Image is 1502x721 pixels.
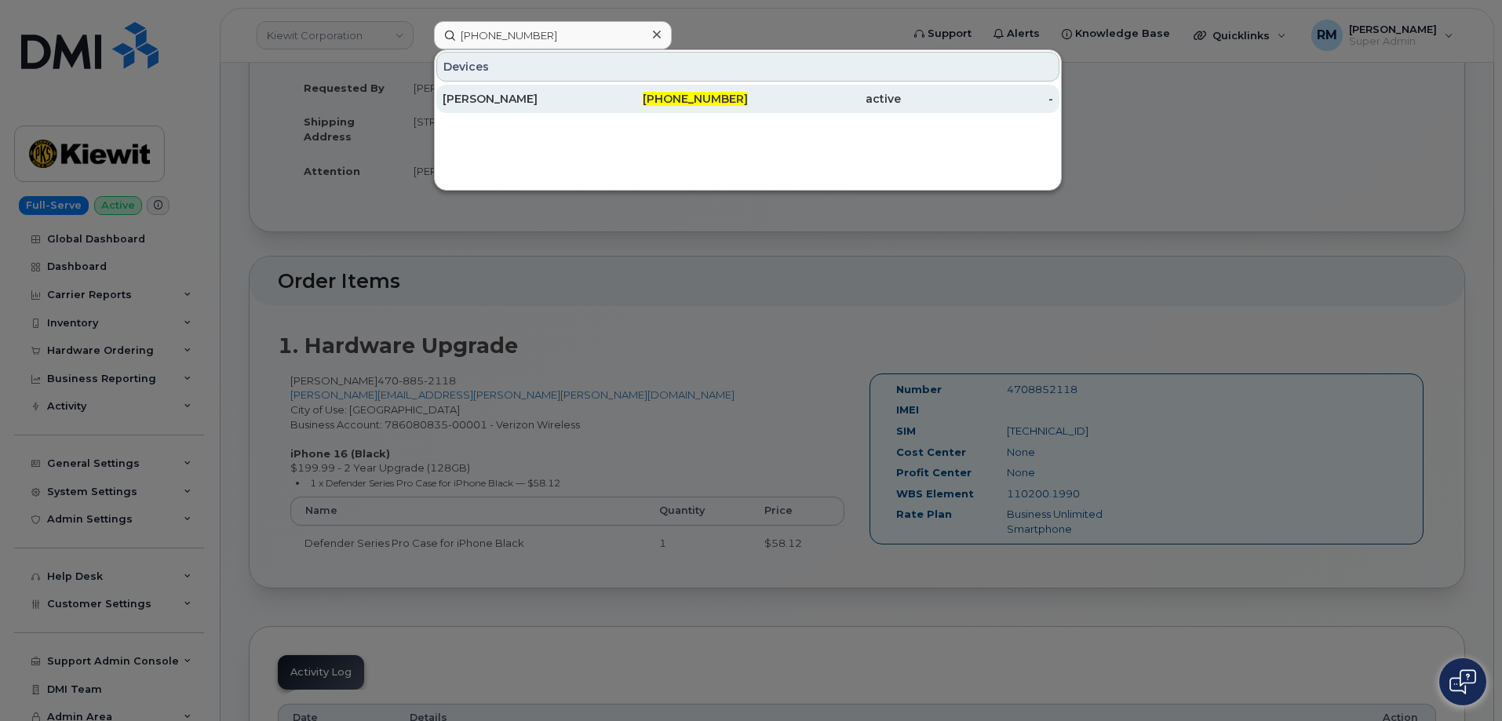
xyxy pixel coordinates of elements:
span: [PHONE_NUMBER] [643,92,748,106]
div: Devices [436,52,1059,82]
a: [PERSON_NAME][PHONE_NUMBER]active- [436,85,1059,113]
input: Find something... [434,21,672,49]
div: [PERSON_NAME] [443,91,596,107]
div: active [748,91,901,107]
div: - [901,91,1054,107]
img: Open chat [1449,669,1476,694]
